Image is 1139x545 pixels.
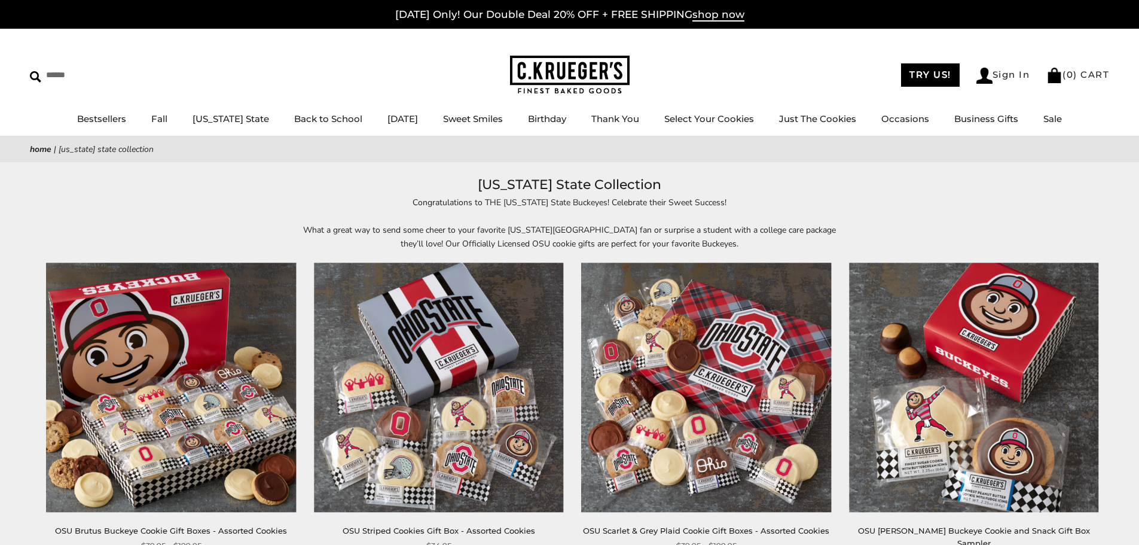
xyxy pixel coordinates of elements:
[295,223,845,251] p: What a great way to send some cheer to your favorite [US_STATE][GEOGRAPHIC_DATA] fan or surprise ...
[295,196,845,209] p: Congratulations to THE [US_STATE] State Buckeyes! Celebrate their Sweet Success!
[664,113,754,124] a: Select Your Cookies
[1046,69,1109,80] a: (0) CART
[583,526,829,535] a: OSU Scarlet & Grey Plaid Cookie Gift Boxes - Assorted Cookies
[443,113,503,124] a: Sweet Smiles
[387,113,418,124] a: [DATE]
[395,8,744,22] a: [DATE] Only! Our Double Deal 20% OFF + FREE SHIPPINGshop now
[849,263,1098,512] img: OSU Brutus Buckeye Cookie and Snack Gift Box Sampler
[954,113,1018,124] a: Business Gifts
[976,68,1030,84] a: Sign In
[976,68,993,84] img: Account
[901,63,960,87] a: TRY US!
[77,113,126,124] a: Bestsellers
[528,113,566,124] a: Birthday
[343,526,535,535] a: OSU Striped Cookies Gift Box - Assorted Cookies
[47,263,296,512] img: OSU Brutus Buckeye Cookie Gift Boxes - Assorted Cookies
[779,113,856,124] a: Just The Cookies
[193,113,269,124] a: [US_STATE] State
[54,144,56,155] span: |
[510,56,630,95] img: C.KRUEGER'S
[582,263,831,512] img: OSU Scarlet & Grey Plaid Cookie Gift Boxes - Assorted Cookies
[59,144,154,155] span: [US_STATE] State Collection
[30,144,51,155] a: Home
[30,71,41,83] img: Search
[1043,113,1062,124] a: Sale
[30,66,172,84] input: Search
[151,113,167,124] a: Fall
[30,142,1109,156] nav: breadcrumbs
[591,113,639,124] a: Thank You
[314,263,563,512] img: OSU Striped Cookies Gift Box - Assorted Cookies
[1046,68,1062,83] img: Bag
[55,526,287,535] a: OSU Brutus Buckeye Cookie Gift Boxes - Assorted Cookies
[692,8,744,22] span: shop now
[48,174,1091,196] h1: [US_STATE] State Collection
[1067,69,1074,80] span: 0
[881,113,929,124] a: Occasions
[294,113,362,124] a: Back to School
